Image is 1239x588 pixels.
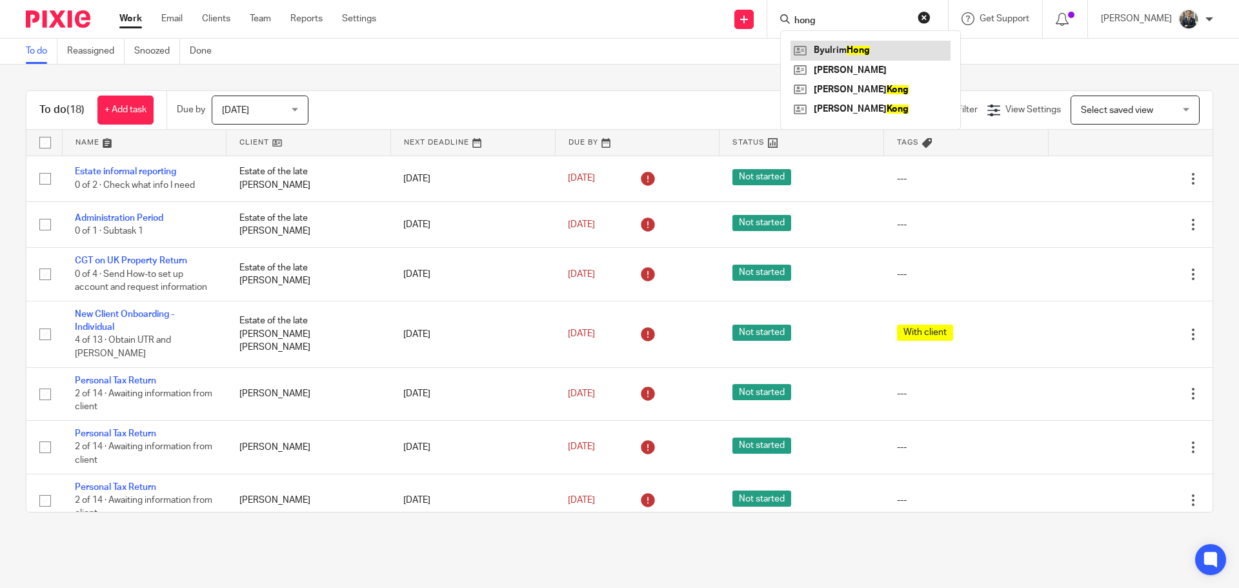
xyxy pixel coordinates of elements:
td: Estate of the late [PERSON_NAME] [227,201,391,247]
td: Estate of the late [PERSON_NAME] [PERSON_NAME] [227,301,391,367]
span: 4 of 13 · Obtain UTR and [PERSON_NAME] [75,336,171,359]
input: Search [793,15,909,27]
span: Not started [732,169,791,185]
span: 0 of 1 · Subtask 1 [75,227,143,236]
h1: To do [39,103,85,117]
span: Select saved view [1081,106,1153,115]
td: [PERSON_NAME] [227,367,391,420]
span: [DATE] [568,443,595,452]
td: [DATE] [390,421,555,474]
div: --- [897,172,1036,185]
span: [DATE] [568,270,595,279]
td: [DATE] [390,248,555,301]
img: Pixie [26,10,90,28]
div: --- [897,218,1036,231]
a: Snoozed [134,39,180,64]
a: Work [119,12,142,25]
a: Settings [342,12,376,25]
img: Headshot.jpg [1178,9,1199,30]
a: Email [161,12,183,25]
div: --- [897,268,1036,281]
a: Clients [202,12,230,25]
a: Reports [290,12,323,25]
span: [DATE] [568,174,595,183]
a: Administration Period [75,214,163,223]
a: Personal Tax Return [75,483,156,492]
span: 2 of 14 · Awaiting information from client [75,443,212,465]
a: Personal Tax Return [75,376,156,385]
p: Due by [177,103,205,116]
a: Team [250,12,271,25]
span: Not started [732,215,791,231]
td: [DATE] [390,201,555,247]
span: 2 of 14 · Awaiting information from client [75,496,212,518]
div: --- [897,441,1036,454]
span: Not started [732,265,791,281]
span: Filter [957,105,978,114]
span: Tags [897,139,919,146]
span: [DATE] [568,330,595,339]
a: To do [26,39,57,64]
a: Reassigned [67,39,125,64]
a: Estate informal reporting [75,167,176,176]
a: + Add task [97,96,154,125]
span: Get Support [980,14,1029,23]
td: [DATE] [390,156,555,201]
p: [PERSON_NAME] [1101,12,1172,25]
span: View Settings [1005,105,1061,114]
span: Not started [732,438,791,454]
td: [DATE] [390,301,555,367]
a: New Client Onboarding - Individual [75,310,174,332]
span: [DATE] [568,220,595,229]
button: Clear [918,11,931,24]
a: CGT on UK Property Return [75,256,187,265]
td: [DATE] [390,367,555,420]
td: [DATE] [390,474,555,527]
span: 0 of 2 · Check what info I need [75,181,195,190]
span: Not started [732,384,791,400]
td: Estate of the late [PERSON_NAME] [227,156,391,201]
a: Done [190,39,221,64]
div: --- [897,494,1036,507]
div: --- [897,387,1036,400]
td: [PERSON_NAME] [227,421,391,474]
a: Personal Tax Return [75,429,156,438]
td: Estate of the late [PERSON_NAME] [227,248,391,301]
span: [DATE] [568,496,595,505]
span: 2 of 14 · Awaiting information from client [75,389,212,412]
td: [PERSON_NAME] [227,474,391,527]
span: (18) [66,105,85,115]
span: Not started [732,325,791,341]
span: With client [897,325,953,341]
span: 0 of 4 · Send How-to set up account and request information [75,270,207,292]
span: Not started [732,491,791,507]
span: [DATE] [568,389,595,398]
span: [DATE] [222,106,249,115]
